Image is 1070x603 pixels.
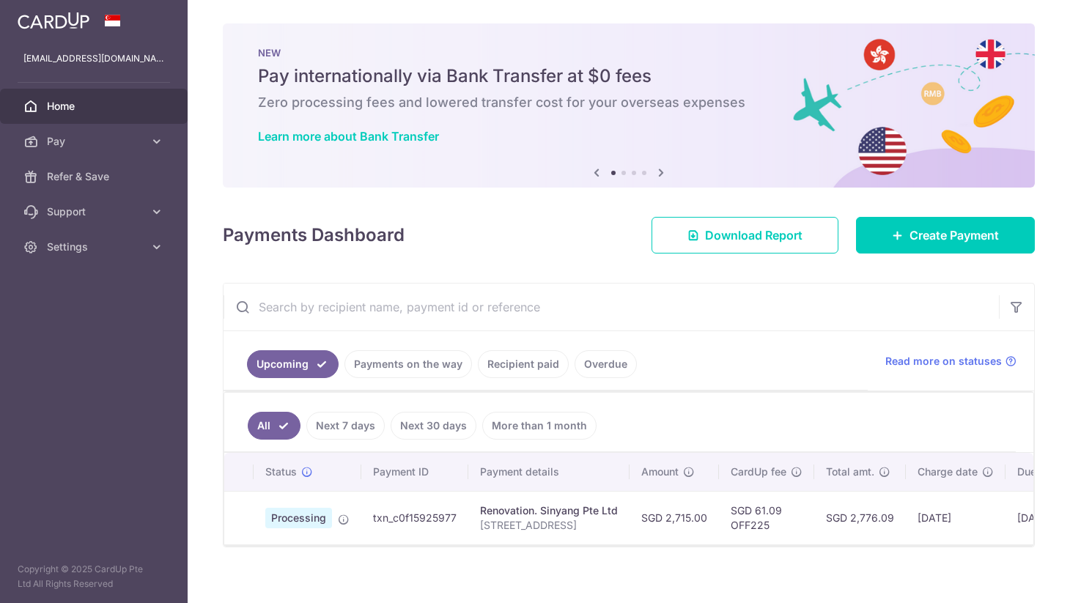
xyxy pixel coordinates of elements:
p: NEW [258,47,1000,59]
a: Download Report [652,217,838,254]
span: Create Payment [909,226,999,244]
span: Due date [1017,465,1061,479]
a: Learn more about Bank Transfer [258,129,439,144]
input: Search by recipient name, payment id or reference [224,284,999,330]
span: CardUp fee [731,465,786,479]
span: Charge date [918,465,978,479]
a: All [248,412,300,440]
a: Payments on the way [344,350,472,378]
span: Pay [47,134,144,149]
a: More than 1 month [482,412,597,440]
td: SGD 61.09 OFF225 [719,491,814,544]
h6: Zero processing fees and lowered transfer cost for your overseas expenses [258,94,1000,111]
h4: Payments Dashboard [223,222,405,248]
td: SGD 2,715.00 [630,491,719,544]
div: Renovation. Sinyang Pte Ltd [480,503,618,518]
p: [EMAIL_ADDRESS][DOMAIN_NAME] [23,51,164,66]
a: Next 30 days [391,412,476,440]
img: Bank transfer banner [223,23,1035,188]
img: CardUp [18,12,89,29]
span: Refer & Save [47,169,144,184]
a: Recipient paid [478,350,569,378]
th: Payment ID [361,453,468,491]
a: Create Payment [856,217,1035,254]
a: Read more on statuses [885,354,1017,369]
span: Support [47,204,144,219]
span: Amount [641,465,679,479]
td: [DATE] [906,491,1006,544]
a: Overdue [575,350,637,378]
span: Read more on statuses [885,354,1002,369]
iframe: Opens a widget where you can find more information [976,559,1055,596]
span: Settings [47,240,144,254]
span: Home [47,99,144,114]
a: Upcoming [247,350,339,378]
span: Download Report [705,226,802,244]
h5: Pay internationally via Bank Transfer at $0 fees [258,64,1000,88]
th: Payment details [468,453,630,491]
td: txn_c0f15925977 [361,491,468,544]
a: Next 7 days [306,412,385,440]
p: [STREET_ADDRESS] [480,518,618,533]
span: Total amt. [826,465,874,479]
span: Processing [265,508,332,528]
td: SGD 2,776.09 [814,491,906,544]
span: Status [265,465,297,479]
